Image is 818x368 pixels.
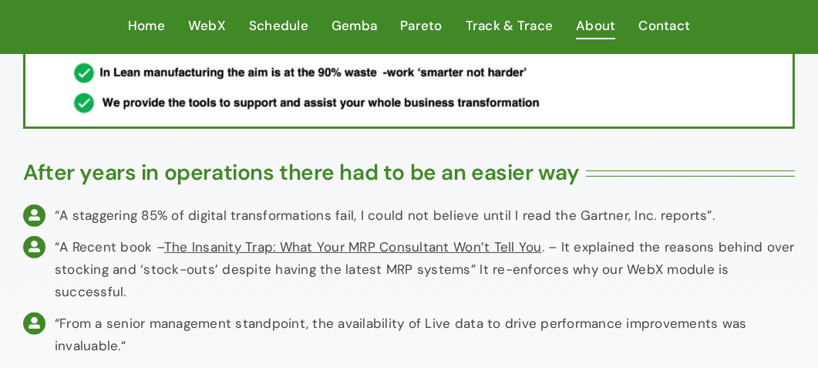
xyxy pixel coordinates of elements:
[128,15,165,37] span: Home
[400,15,443,39] a: Pareto
[466,15,553,37] span: Track & Trace
[249,15,308,37] span: Schedule
[576,15,615,39] a: About
[188,15,226,37] span: WebX
[188,15,226,39] a: WebX
[466,15,553,39] a: Track & Trace
[576,15,615,37] span: About
[638,15,690,39] a: Contact
[332,15,377,37] span: Gemba
[249,15,308,39] a: Schedule
[332,15,377,39] a: Gemba
[164,238,542,255] u: The Insanity Trap: What Your MRP Consultant Won’t Tell You
[23,160,580,186] h3: After years in operations there had to be an easier way
[55,312,795,357] div: “From a senior management standpoint, the availability of Live data to drive performance improvem...
[55,236,795,303] div: “A Recent book – . – It explained the reasons behind over stocking and ‘stock-outs’ despite havin...
[55,204,795,227] div: “A staggering 85% of digital transformations fail, I could not believe until I read the Gartner, ...
[638,15,690,37] span: Contact
[128,15,165,39] a: Home
[400,15,443,37] span: Pareto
